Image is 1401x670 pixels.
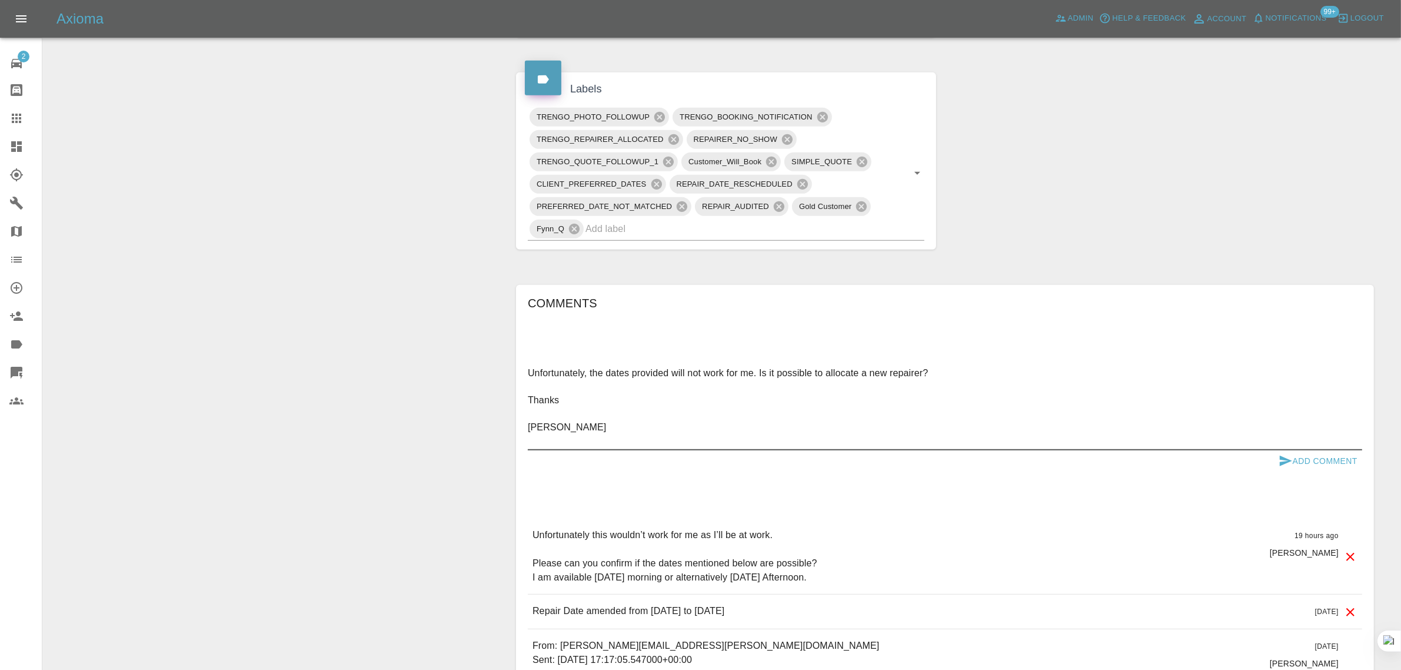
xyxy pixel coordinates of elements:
div: TRENGO_BOOKING_NOTIFICATION [673,108,832,127]
div: Fynn_Q [530,220,584,238]
span: Logout [1350,12,1384,25]
span: Help & Feedback [1112,12,1186,25]
input: Add label [585,220,891,238]
span: REPAIRER_NO_SHOW [687,132,784,146]
div: Customer_Will_Book [681,152,781,171]
button: Add Comment [1274,450,1362,472]
span: TRENGO_BOOKING_NOTIFICATION [673,110,820,124]
span: TRENGO_QUOTE_FOLLOWUP_1 [530,155,665,168]
p: [PERSON_NAME] [1270,547,1339,559]
span: 2 [18,51,29,62]
p: Unfortunately this wouldn’t work for me as I’ll be at work. Please can you confirm if the dates m... [533,528,820,585]
a: Account [1189,9,1250,28]
span: Fynn_Q [530,222,571,236]
p: [PERSON_NAME] [1270,658,1339,669]
div: REPAIRER_NO_SHOW [687,130,797,149]
button: Open [909,165,926,181]
div: SIMPLE_QUOTE [784,152,871,171]
button: Help & Feedback [1096,9,1189,28]
span: Notifications [1266,12,1327,25]
textarea: Unfortunately, the dates provided will not work for me. Is it possible to allocate a new repairer... [528,366,1362,447]
div: REPAIR_AUDITED [695,197,788,216]
button: Open drawer [7,5,35,33]
div: TRENGO_QUOTE_FOLLOWUP_1 [530,152,678,171]
p: Repair Date amended from [DATE] to [DATE] [533,604,725,618]
span: Account [1207,12,1247,26]
span: CLIENT_PREFERRED_DATES [530,177,654,191]
div: TRENGO_PHOTO_FOLLOWUP [530,108,669,127]
span: SIMPLE_QUOTE [784,155,859,168]
span: TRENGO_PHOTO_FOLLOWUP [530,110,657,124]
div: TRENGO_REPAIRER_ALLOCATED [530,130,683,149]
span: REPAIR_DATE_RESCHEDULED [670,177,800,191]
span: [DATE] [1315,608,1339,616]
span: [DATE] [1315,642,1339,651]
div: PREFERRED_DATE_NOT_MATCHED [530,197,691,216]
div: REPAIR_DATE_RESCHEDULED [670,175,812,194]
span: Admin [1068,12,1094,25]
span: Gold Customer [792,200,858,213]
h4: Labels [525,81,927,97]
a: Admin [1052,9,1097,28]
div: CLIENT_PREFERRED_DATES [530,175,666,194]
span: 19 hours ago [1294,532,1339,540]
span: TRENGO_REPAIRER_ALLOCATED [530,132,671,146]
h6: Comments [528,294,1362,313]
span: PREFERRED_DATE_NOT_MATCHED [530,200,679,213]
h5: Axioma [56,9,104,28]
button: Notifications [1250,9,1330,28]
button: Logout [1335,9,1387,28]
span: Customer_Will_Book [681,155,768,168]
span: REPAIR_AUDITED [695,200,776,213]
div: Gold Customer [792,197,871,216]
span: 99+ [1320,6,1339,18]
